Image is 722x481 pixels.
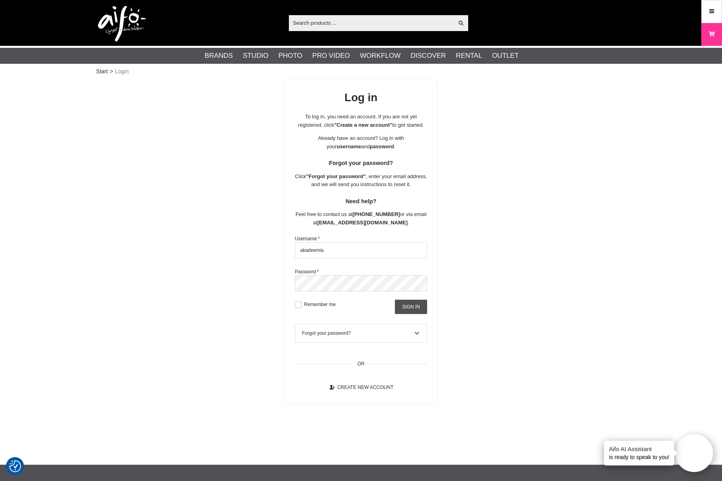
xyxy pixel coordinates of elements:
a: Start [96,67,108,76]
img: Revisit consent button [9,460,21,472]
p: To log in, you need an account. If you are not yet registered, click to get started. [295,113,427,130]
h4: Aifo AI Assistant [609,445,669,453]
span: Login [115,67,129,76]
div: is ready to speak to you! [604,441,674,465]
strong: [EMAIL_ADDRESS][DOMAIN_NAME] [317,220,408,226]
a: Brands [205,51,233,61]
p: Click , enter your email address, and we will send you instructions to reset it. [295,173,427,189]
a: Pro Video [312,51,350,61]
div: Forgot your password? [302,330,420,337]
button: Consent Preferences [9,459,21,473]
strong: "Create a new account" [334,122,392,128]
a: Create new account [322,380,401,395]
label: Password [295,269,319,275]
strong: password [370,143,394,149]
label: Username [295,236,320,241]
label: Remember me [302,302,335,307]
input: Search products ... [289,17,453,29]
span: > [110,67,113,76]
p: Feel free to contact us at or via email at . [295,210,427,227]
span: OR [357,360,365,367]
p: Already have an account? Log in with your and . [295,134,427,151]
h1: Log in [295,90,427,106]
strong: Forgot your password? [329,160,393,166]
a: Photo [279,51,302,61]
input: Sign in [395,300,427,314]
strong: Need help? [345,198,377,204]
img: logo.png [98,6,146,42]
strong: "Forgot your password" [306,173,366,179]
a: Outlet [492,51,519,61]
a: Workflow [360,51,400,61]
a: Rental [456,51,482,61]
a: Discover [410,51,446,61]
strong: username [337,143,361,149]
a: Studio [243,51,268,61]
strong: [PHONE_NUMBER] [353,211,400,217]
